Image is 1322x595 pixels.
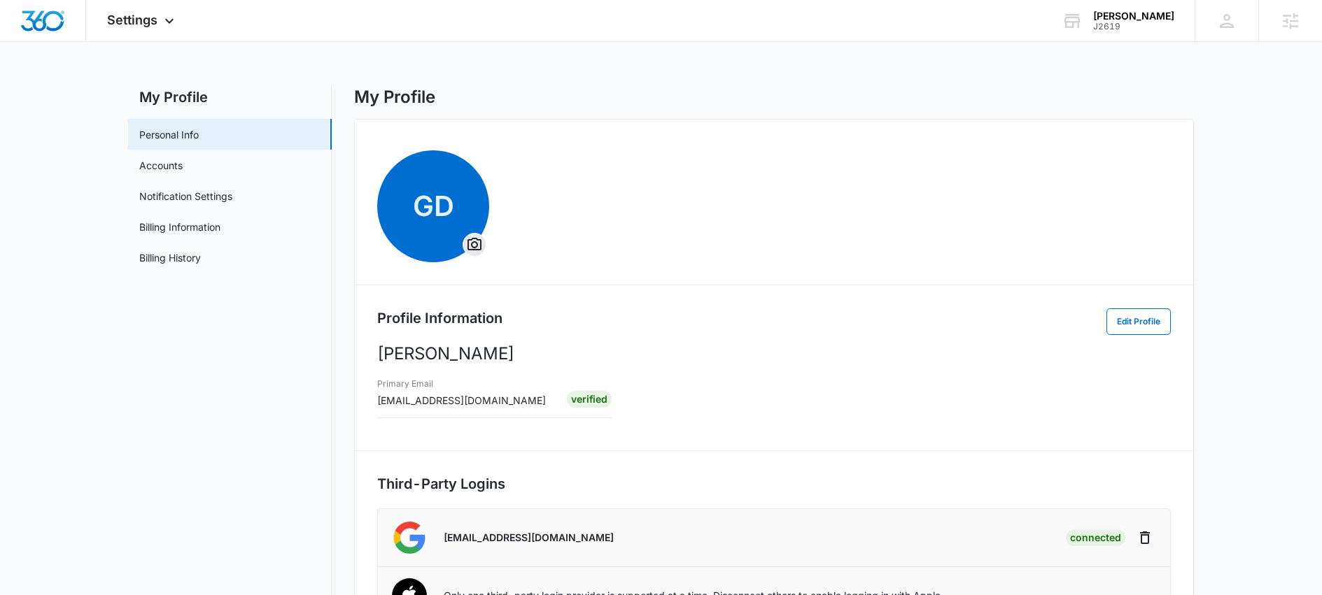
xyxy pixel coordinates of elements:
[354,87,435,108] h1: My Profile
[1066,529,1125,546] div: Connected
[139,127,199,142] a: Personal Info
[139,250,201,265] a: Billing History
[377,394,546,406] span: [EMAIL_ADDRESS][DOMAIN_NAME]
[567,391,612,408] div: Verified
[463,234,486,256] button: Overflow Menu
[1093,22,1174,31] div: account id
[1106,308,1171,335] button: Edit Profile
[377,378,546,390] h3: Primary Email
[139,158,183,173] a: Accounts
[377,341,1171,366] p: [PERSON_NAME]
[377,308,502,329] h2: Profile Information
[377,150,489,262] span: GD
[377,473,1171,494] h2: Third-Party Logins
[1134,526,1156,549] button: Disconnect
[128,87,332,108] h2: My Profile
[377,150,489,262] span: GDOverflow Menu
[1093,10,1174,22] div: account name
[139,189,232,203] a: Notification Settings
[444,531,614,544] p: [EMAIL_ADDRESS][DOMAIN_NAME]
[392,520,427,555] img: Google
[139,220,220,234] a: Billing Information
[107,13,157,27] span: Settings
